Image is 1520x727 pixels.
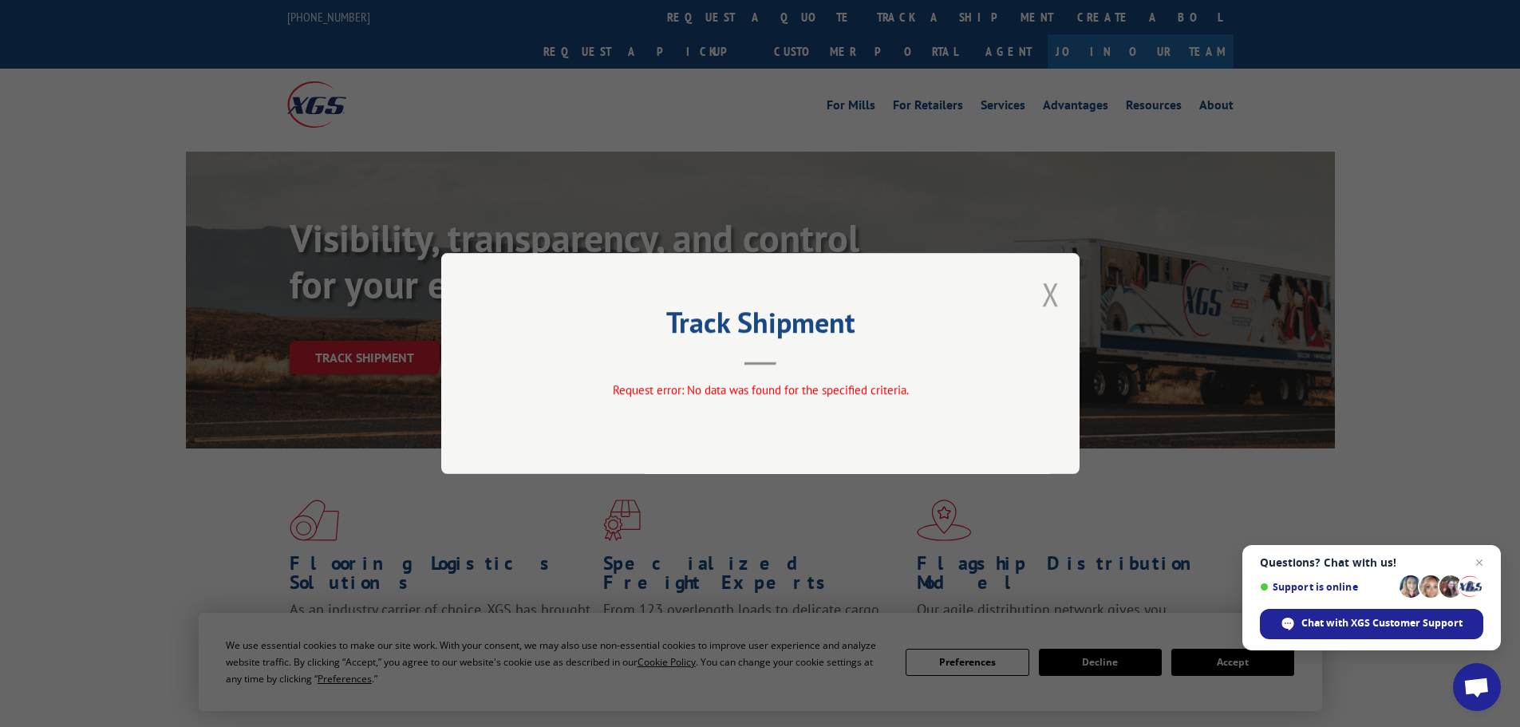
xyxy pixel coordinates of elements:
h2: Track Shipment [521,311,1000,342]
button: Close modal [1042,273,1060,315]
span: Chat with XGS Customer Support [1260,609,1483,639]
span: Chat with XGS Customer Support [1301,616,1463,630]
span: Questions? Chat with us! [1260,556,1483,569]
a: Open chat [1453,663,1501,711]
span: Support is online [1260,581,1394,593]
span: Request error: No data was found for the specified criteria. [612,382,908,397]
